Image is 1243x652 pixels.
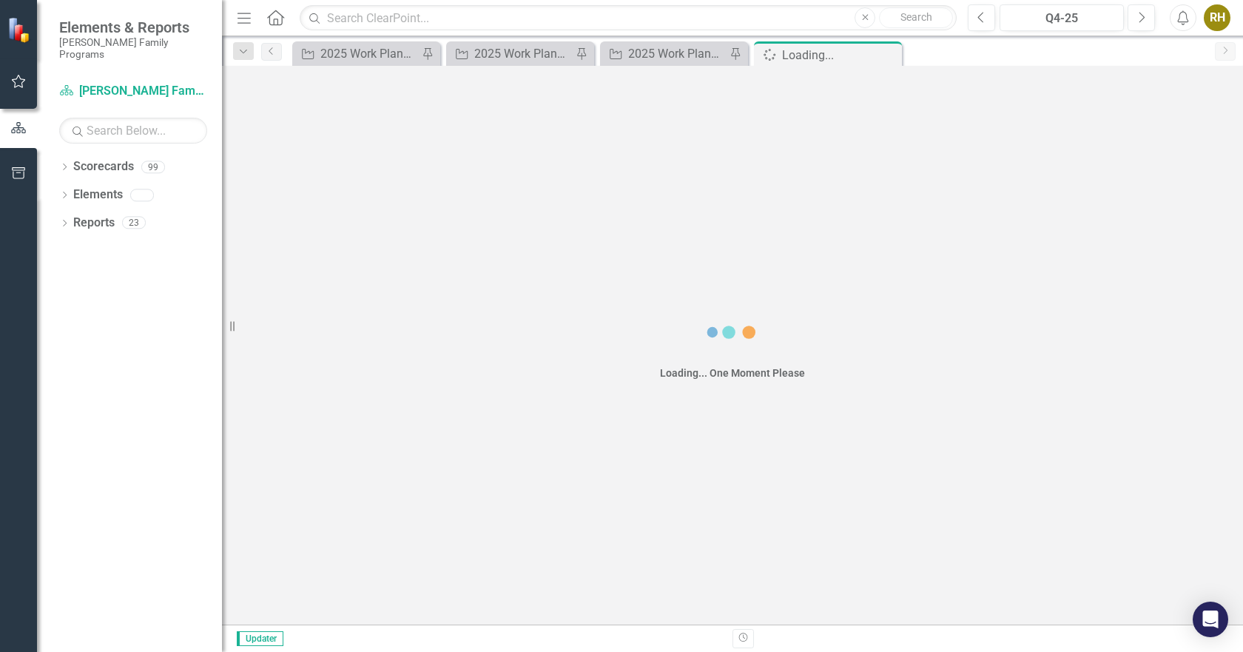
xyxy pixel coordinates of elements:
[7,16,33,42] img: ClearPoint Strategy
[73,158,134,175] a: Scorecards
[628,44,726,63] div: 2025 Work Plan/QPR
[73,215,115,232] a: Reports
[320,44,418,63] div: 2025 Work Plan/QPR
[296,44,418,63] a: 2025 Work Plan/QPR
[1005,10,1119,27] div: Q4-25
[604,44,726,63] a: 2025 Work Plan/QPR
[900,11,932,23] span: Search
[59,83,207,100] a: [PERSON_NAME] Family Programs
[59,19,207,36] span: Elements & Reports
[1000,4,1124,31] button: Q4-25
[1204,4,1230,31] button: RH
[1193,602,1228,637] div: Open Intercom Messenger
[237,631,283,646] span: Updater
[59,118,207,144] input: Search Below...
[73,186,123,204] a: Elements
[450,44,572,63] a: 2025 Work Plan/QPR
[879,7,953,28] button: Search
[59,36,207,61] small: [PERSON_NAME] Family Programs
[300,5,957,31] input: Search ClearPoint...
[782,46,898,64] div: Loading...
[474,44,572,63] div: 2025 Work Plan/QPR
[122,217,146,229] div: 23
[660,366,805,380] div: Loading... One Moment Please
[141,161,165,173] div: 99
